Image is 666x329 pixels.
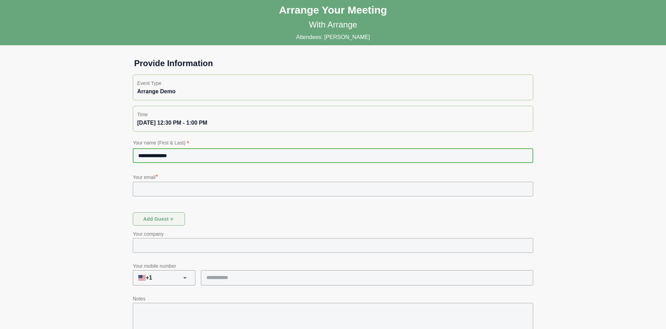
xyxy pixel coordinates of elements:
p: Notes [133,295,533,303]
p: Your company [133,230,533,238]
p: Attendees: [PERSON_NAME] [296,33,370,41]
span: Add guest [143,212,175,226]
p: Your name (First & Last) [133,139,533,148]
h1: Arrange Your Meeting [279,4,387,16]
button: Add guest [133,212,185,226]
h1: Provide Information [129,58,537,69]
div: [DATE] 12:30 PM - 1:00 PM [137,119,529,127]
p: Your mobile number [133,262,533,270]
p: Time [137,110,529,119]
p: Event Type [137,79,529,87]
div: Arrange Demo [137,87,529,96]
p: With Arrange [309,19,357,30]
p: Your email [133,172,533,182]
